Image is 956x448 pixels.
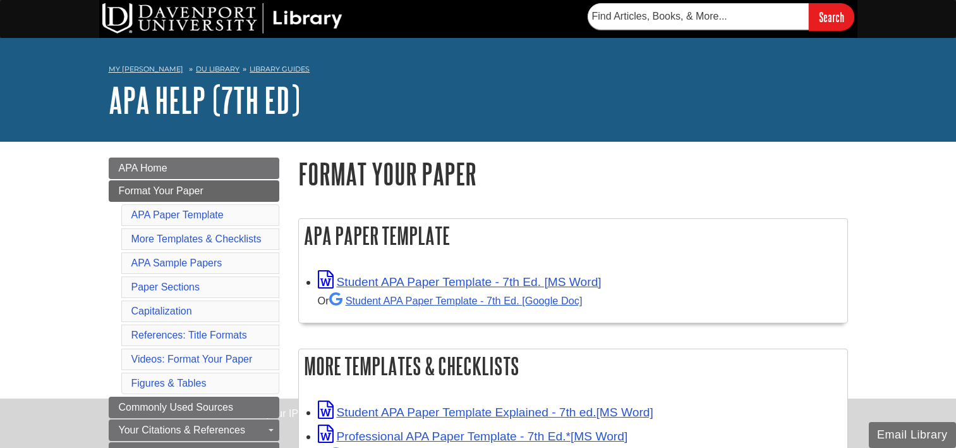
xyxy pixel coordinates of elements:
a: Commonly Used Sources [109,397,279,418]
a: DU Library [196,65,239,73]
a: Library Guides [250,65,310,73]
a: APA Help (7th Ed) [109,80,300,120]
button: Email Library [869,422,956,448]
nav: breadcrumb [109,61,848,81]
a: APA Sample Papers [131,258,222,268]
h2: APA Paper Template [299,219,847,252]
form: Searches DU Library's articles, books, and more [588,3,854,30]
input: Find Articles, Books, & More... [588,3,809,30]
h1: Format Your Paper [298,158,848,190]
img: DU Library [102,3,342,34]
a: Link opens in new window [318,275,602,289]
a: APA Paper Template [131,209,224,220]
a: Link opens in new window [318,406,653,419]
a: Paper Sections [131,282,200,292]
span: Commonly Used Sources [119,402,233,413]
a: Videos: Format Your Paper [131,354,253,364]
small: Or [318,295,583,306]
h2: More Templates & Checklists [299,349,847,383]
input: Search [809,3,854,30]
a: Link opens in new window [318,430,628,443]
span: APA Home [119,163,167,173]
span: Your Citations & References [119,425,245,435]
a: References: Title Formats [131,330,247,340]
a: More Templates & Checklists [131,233,262,244]
a: Figures & Tables [131,378,207,389]
a: My [PERSON_NAME] [109,64,183,75]
a: Student APA Paper Template - 7th Ed. [Google Doc] [329,295,583,306]
span: Format Your Paper [119,185,203,196]
a: Your Citations & References [109,420,279,441]
a: Format Your Paper [109,180,279,202]
a: APA Home [109,158,279,179]
a: Capitalization [131,306,192,316]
